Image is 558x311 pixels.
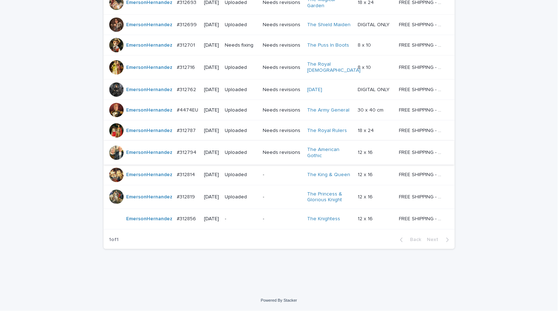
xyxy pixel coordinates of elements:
a: Powered By Stacker [261,298,297,303]
tr: EmersonHernandez #312856#312856 [DATE]--The Knightess 12 x 1612 x 16 FREE SHIPPING - preview in 1... [104,209,455,230]
p: FREE SHIPPING - preview in 1-2 business days, after your approval delivery will take 5-10 b.d. [399,215,444,222]
tr: EmersonHernandez #312716#312716 [DATE]UploadedNeeds revisionsThe Royal [DEMOGRAPHIC_DATA] 8 x 108... [104,56,455,80]
p: #312794 [177,148,198,156]
p: Needs revisions [263,22,301,28]
p: FREE SHIPPING - preview in 1-2 business days, after your approval delivery will take 5-10 b.d. [399,85,444,93]
p: Needs revisions [263,65,301,71]
a: The Knightess [307,216,340,222]
tr: EmersonHernandez #4474EU#4474EU [DATE]UploadedNeeds revisionsThe Army General 30 x 40 cm30 x 40 c... [104,100,455,120]
p: Needs revisions [263,42,301,48]
a: EmersonHernandez [127,150,173,156]
tr: EmersonHernandez #312794#312794 [DATE]UploadedNeeds revisionsThe American Gothic 12 x 1612 x 16 F... [104,141,455,165]
span: Next [427,237,443,242]
p: Uploaded [225,87,257,93]
a: EmersonHernandez [127,216,173,222]
tr: EmersonHernandez #312701#312701 [DATE]Needs fixingNeeds revisionsThe Puss In Boots 8 x 108 x 10 F... [104,35,455,56]
p: FREE SHIPPING - preview in 1-2 business days, after your approval delivery will take 5-10 b.d. [399,63,444,71]
p: [DATE] [204,216,219,222]
a: The Royal Rulers [307,128,347,134]
a: The Shield Maiden [307,22,350,28]
a: EmersonHernandez [127,65,173,71]
p: [DATE] [204,128,219,134]
p: [DATE] [204,22,219,28]
p: Needs fixing [225,42,257,48]
p: Uploaded [225,65,257,71]
p: #312819 [177,193,197,200]
p: FREE SHIPPING - preview in 1-2 business days, after your approval delivery will take 5-10 b.d. [399,148,444,156]
button: Next [424,237,455,243]
p: 12 x 16 [358,215,374,222]
p: #312856 [177,215,198,222]
p: 12 x 16 [358,193,374,200]
p: [DATE] [204,172,219,178]
p: Uploaded [225,107,257,113]
tr: EmersonHernandez #312819#312819 [DATE]Uploaded-The Princess & Glorious Knight 12 x 1612 x 16 FREE... [104,185,455,209]
a: The Royal [DEMOGRAPHIC_DATA] [307,61,361,74]
a: EmersonHernandez [127,107,173,113]
p: #312762 [177,85,198,93]
p: Uploaded [225,194,257,200]
p: Uploaded [225,128,257,134]
p: #312701 [177,41,197,48]
a: [DATE] [307,87,322,93]
p: Uploaded [225,150,257,156]
p: FREE SHIPPING - preview in 1-2 business days, after your approval delivery will take 5-10 b.d. [399,126,444,134]
p: - [263,172,301,178]
p: - [263,194,301,200]
p: Needs revisions [263,107,301,113]
p: Needs revisions [263,128,301,134]
a: The King & Queen [307,172,350,178]
p: FREE SHIPPING - preview in 1-2 business days, after your approval delivery will take 5-10 b.d. [399,41,444,48]
p: #312699 [177,20,199,28]
tr: EmersonHernandez #312699#312699 [DATE]UploadedNeeds revisionsThe Shield Maiden DIGITAL ONLYDIGITA... [104,15,455,35]
p: 30 x 40 cm [358,106,385,113]
p: FREE SHIPPING - preview in 1-2 business days, after your approval delivery will take 6-10 busines... [399,106,444,113]
p: DIGITAL ONLY [358,20,391,28]
p: - [225,216,257,222]
p: #312716 [177,63,197,71]
p: [DATE] [204,65,219,71]
a: EmersonHernandez [127,128,173,134]
p: 8 x 10 [358,41,372,48]
p: Needs revisions [263,150,301,156]
p: 18 x 24 [358,126,375,134]
tr: EmersonHernandez #312762#312762 [DATE]UploadedNeeds revisions[DATE] DIGITAL ONLYDIGITAL ONLY FREE... [104,79,455,100]
p: FREE SHIPPING - preview in 1-2 business days, after your approval delivery will take 5-10 b.d. [399,20,444,28]
p: 12 x 16 [358,170,374,178]
p: Needs revisions [263,87,301,93]
p: #312814 [177,170,197,178]
p: [DATE] [204,107,219,113]
p: 1 of 1 [104,231,125,249]
p: [DATE] [204,42,219,48]
a: The Army General [307,107,349,113]
button: Back [394,237,424,243]
p: 8 x 10 [358,63,372,71]
span: Back [406,237,421,242]
p: Uploaded [225,22,257,28]
p: DIGITAL ONLY [358,85,391,93]
a: The Puss In Boots [307,42,349,48]
p: [DATE] [204,150,219,156]
p: #4474EU [177,106,200,113]
p: 12 x 16 [358,148,374,156]
tr: EmersonHernandez #312787#312787 [DATE]UploadedNeeds revisionsThe Royal Rulers 18 x 2418 x 24 FREE... [104,120,455,141]
a: EmersonHernandez [127,22,173,28]
a: The American Gothic [307,147,352,159]
p: Uploaded [225,172,257,178]
a: EmersonHernandez [127,87,173,93]
p: FREE SHIPPING - preview in 1-2 business days, after your approval delivery will take 5-10 b.d. [399,170,444,178]
a: EmersonHernandez [127,42,173,48]
p: #312787 [177,126,197,134]
a: EmersonHernandez [127,194,173,200]
p: [DATE] [204,194,219,200]
tr: EmersonHernandez #312814#312814 [DATE]Uploaded-The King & Queen 12 x 1612 x 16 FREE SHIPPING - pr... [104,165,455,185]
a: The Princess & Glorious Knight [307,191,352,203]
p: FREE SHIPPING - preview in 1-2 business days, after your approval delivery will take 5-10 b.d. [399,193,444,200]
p: - [263,216,301,222]
p: [DATE] [204,87,219,93]
a: EmersonHernandez [127,172,173,178]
